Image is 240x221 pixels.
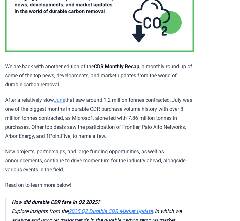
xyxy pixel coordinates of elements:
a: 2025 Q2 Durable CDR Market Update [68,208,153,214]
p: After a relatively slow that saw around 1.2 million tonnes contracted, July was one of the bigges... [5,96,194,141]
p: Read on to learn more below! [5,181,194,190]
p: We are back with another edition of the , a monthly round-up of some of the top news, development... [5,62,194,89]
strong: How did durable CDR fare in Q2 2025? [12,199,100,205]
strong: CDR Monthly Recap [94,63,139,70]
a: June [54,97,65,103]
p: New projects, partnerships, and large funding opportunities, as well as announcements, continue t... [5,147,194,174]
